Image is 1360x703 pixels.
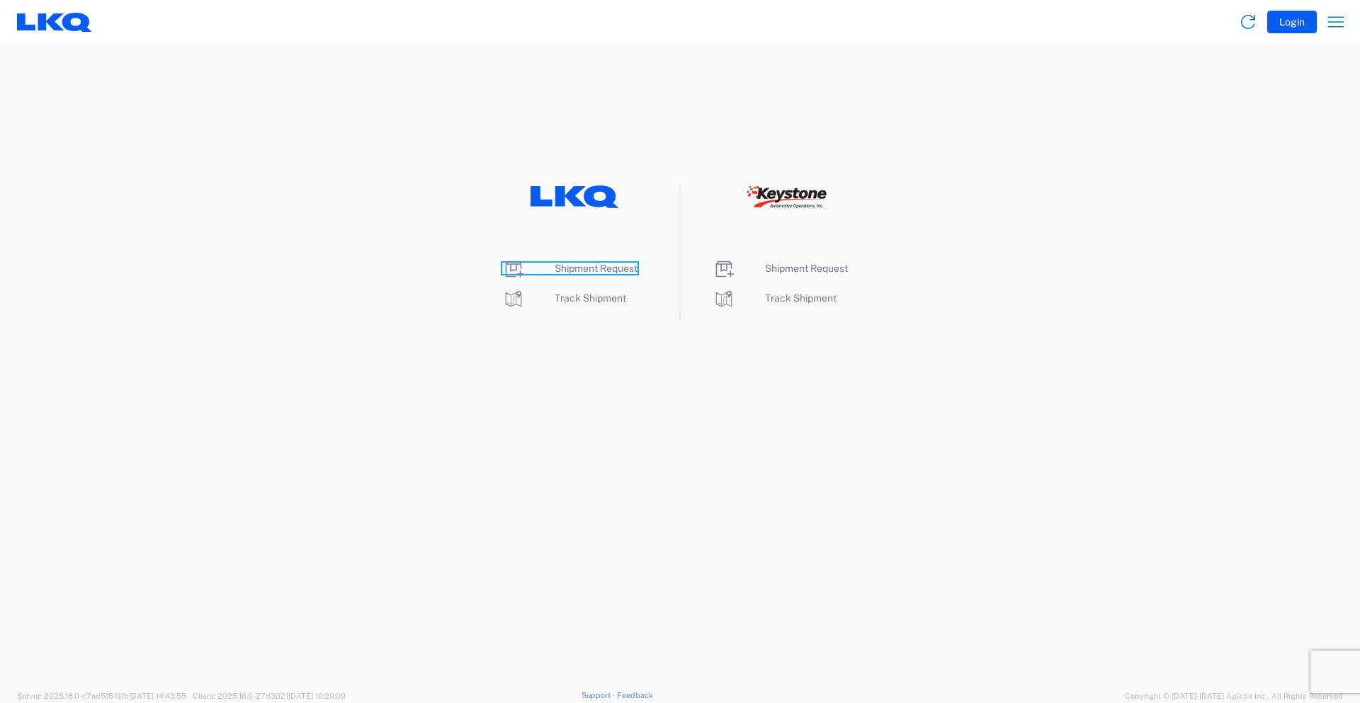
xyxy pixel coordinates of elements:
[582,691,617,699] a: Support
[765,292,837,304] span: Track Shipment
[17,692,186,700] span: Server: 2025.18.0-c7ad5f513fb
[617,691,653,699] a: Feedback
[502,263,637,274] a: Shipment Request
[555,292,626,304] span: Track Shipment
[713,263,848,274] a: Shipment Request
[555,263,637,274] span: Shipment Request
[713,292,837,304] a: Track Shipment
[1267,11,1317,33] button: Login
[765,263,848,274] span: Shipment Request
[1125,690,1343,702] span: Copyright © [DATE]-[DATE] Agistix Inc., All Rights Reserved
[502,292,626,304] a: Track Shipment
[288,692,346,700] span: [DATE] 10:20:09
[129,692,186,700] span: [DATE] 14:43:55
[193,692,346,700] span: Client: 2025.18.0-27d3021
